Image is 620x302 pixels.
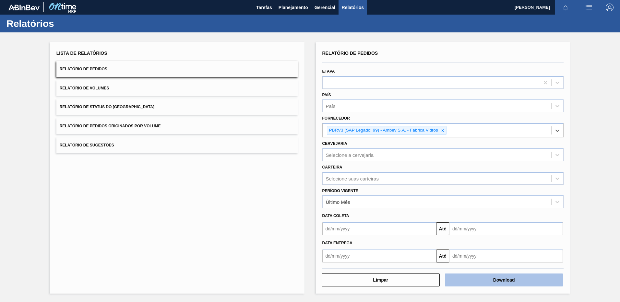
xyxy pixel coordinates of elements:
span: Relatório de Pedidos [322,51,378,56]
img: TNhmsLtSVTkK8tSr43FrP2fwEKptu5GPRR3wAAAABJRU5ErkJggg== [8,5,40,10]
button: Relatório de Pedidos Originados por Volume [56,118,298,134]
button: Relatório de Volumes [56,80,298,96]
div: Selecione a cervejaria [326,152,374,157]
span: Tarefas [256,4,272,11]
input: dd/mm/yyyy [322,222,436,235]
div: PBRV3 (SAP Legado: 99) - Ambev S.A. - Fábrica Vidros [327,126,439,134]
span: Relatório de Status do [GEOGRAPHIC_DATA] [60,105,154,109]
img: Logout [606,4,614,11]
input: dd/mm/yyyy [322,250,436,262]
span: Lista de Relatórios [56,51,107,56]
span: Relatórios [342,4,364,11]
label: Cervejaria [322,141,347,146]
span: Planejamento [279,4,308,11]
span: Gerencial [315,4,335,11]
button: Notificações [555,3,576,12]
div: Selecione suas carteiras [326,176,379,181]
button: Relatório de Sugestões [56,137,298,153]
button: Download [445,273,563,286]
h1: Relatórios [6,20,122,27]
label: Etapa [322,69,335,74]
label: País [322,93,331,97]
div: Último Mês [326,199,350,205]
span: Data entrega [322,241,352,245]
div: País [326,103,336,109]
span: Relatório de Pedidos [60,67,107,71]
button: Até [436,222,449,235]
span: Relatório de Pedidos Originados por Volume [60,124,161,128]
button: Limpar [322,273,440,286]
button: Relatório de Pedidos [56,61,298,77]
span: Relatório de Sugestões [60,143,114,147]
input: dd/mm/yyyy [449,250,563,262]
img: userActions [585,4,593,11]
button: Relatório de Status do [GEOGRAPHIC_DATA] [56,99,298,115]
label: Período Vigente [322,189,358,193]
button: Até [436,250,449,262]
span: Data coleta [322,214,349,218]
label: Fornecedor [322,116,350,121]
span: Relatório de Volumes [60,86,109,90]
label: Carteira [322,165,342,169]
input: dd/mm/yyyy [449,222,563,235]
